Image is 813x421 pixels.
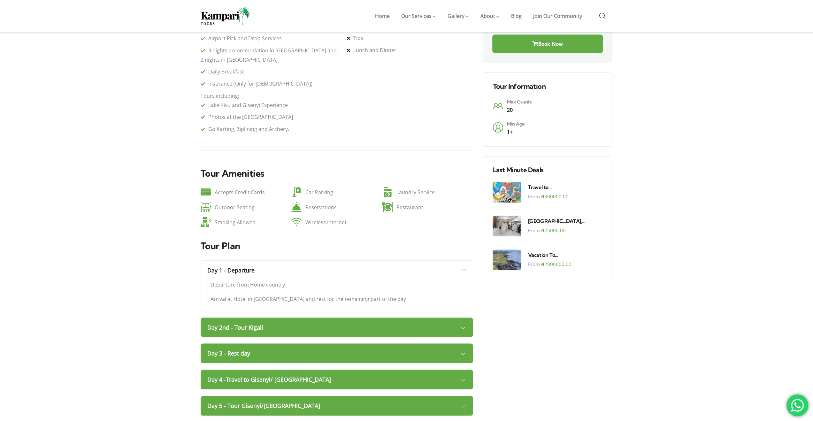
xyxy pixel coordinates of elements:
[201,101,341,110] li: Lake Kivu and Gisenyi Experience
[291,184,382,197] div: Car Parking
[507,121,525,127] h4: Min Age
[347,34,473,43] li: Tips
[507,127,525,137] div: 1+
[492,34,603,53] button: Book Now
[541,261,571,267] span: 2800000.00
[201,241,473,251] h2: Tour Plan
[541,261,544,267] span: ₦
[541,193,544,200] span: ₦
[201,125,341,134] li: Go Karting, Ziplining and Archery.
[347,46,473,55] li: Lunch and Dinner
[201,199,292,212] div: Outdoor Seating
[541,227,565,233] span: 25000.00
[528,251,602,258] a: Vacation To [GEOGRAPHIC_DATA] [DATE] - [DATE]
[201,318,473,337] a: Day 2nd - Tour Kigali
[201,260,473,280] a: Day 1 - Departure
[375,12,390,19] span: Home
[201,12,341,134] li: Tours including;
[541,193,568,200] span: 300000.00
[401,12,432,19] span: Our Services
[201,343,473,363] a: Day 3 - Rest day
[541,227,544,233] span: ₦
[493,182,521,203] img: Travel to Benin Republic - 5 days Package
[201,214,292,227] div: Smoking Allowed
[786,394,808,416] div: 'Chat
[528,218,602,225] a: [GEOGRAPHIC_DATA], [GEOGRAPHIC_DATA] City Tour- Any 3 days of your choice
[528,226,540,234] label: From
[201,34,341,43] li: Airport Pick and Drop Services
[493,166,602,174] h3: Last Minute Deals
[291,199,382,212] div: Reservations
[528,192,540,201] label: From
[493,249,521,270] img: Vacation To Mauritius 2024 - 2025
[493,216,521,236] img: Lagos, Nigeria City Tour- Any 3 days of your choice
[201,370,473,389] a: Day 4 -Travel to Gisenyi/ [GEOGRAPHIC_DATA]
[201,7,250,25] img: Home
[507,105,531,115] div: 20
[201,184,292,197] div: Accepts Credit Cards
[528,260,540,268] label: From
[201,168,473,179] h4: Tour Amenities
[201,46,341,65] li: 3 nights accommodation in [GEOGRAPHIC_DATA] and 2 nights in [GEOGRAPHIC_DATA]
[528,184,602,191] a: Travel to [GEOGRAPHIC_DATA] - 5 days Package
[201,67,341,77] li: Daily Breakfast
[511,12,522,19] span: Blog
[507,99,531,105] h4: Max Guests
[201,112,341,122] li: Photos at the [GEOGRAPHIC_DATA]
[382,184,473,197] div: Laundry Service
[211,280,464,289] p: Departure from Home country
[493,82,545,91] span: Tour Information
[201,79,341,89] li: Insurance (Only for [DEMOGRAPHIC_DATA])
[382,199,473,212] div: Restaurant
[480,12,495,19] span: About
[533,12,582,19] span: Join Our Community
[211,295,464,304] p: Arrival at Hotel in [GEOGRAPHIC_DATA] and rest for the remaining part of the day
[448,12,464,19] span: Gallery
[291,214,382,227] div: Wireless Internet
[201,396,473,416] a: Day 5 - Tour Gisenyi/[GEOGRAPHIC_DATA]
